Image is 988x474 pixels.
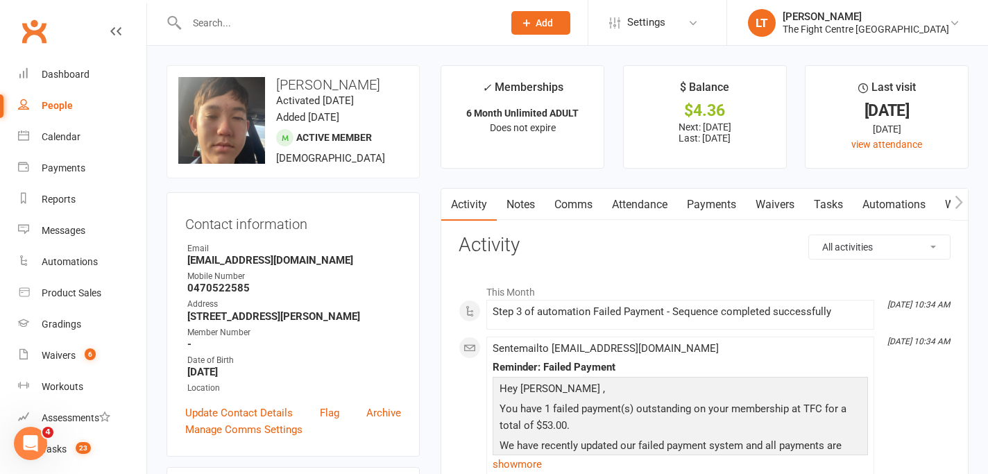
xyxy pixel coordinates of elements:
[482,78,563,104] div: Memberships
[187,326,401,339] div: Member Number
[496,400,864,437] p: You have 1 failed payment(s) outstanding on your membership at TFC for a total of $53.00.
[511,11,570,35] button: Add
[636,121,774,144] p: Next: [DATE] Last: [DATE]
[276,94,354,107] time: Activated [DATE]
[187,242,401,255] div: Email
[42,287,101,298] div: Product Sales
[493,306,868,318] div: Step 3 of automation Failed Payment - Sequence completed successfully
[490,122,556,133] span: Does not expire
[459,235,951,256] h3: Activity
[187,298,401,311] div: Address
[636,103,774,118] div: $4.36
[296,132,372,143] span: Active member
[466,108,579,119] strong: 6 Month Unlimited ADULT
[42,69,90,80] div: Dashboard
[187,282,401,294] strong: 0470522585
[182,13,493,33] input: Search...
[18,434,146,465] a: Tasks 23
[858,78,916,103] div: Last visit
[42,319,81,330] div: Gradings
[42,412,110,423] div: Assessments
[187,354,401,367] div: Date of Birth
[545,189,602,221] a: Comms
[18,215,146,246] a: Messages
[185,211,401,232] h3: Contact information
[18,309,146,340] a: Gradings
[185,405,293,421] a: Update Contact Details
[18,153,146,184] a: Payments
[366,405,401,421] a: Archive
[42,350,76,361] div: Waivers
[746,189,804,221] a: Waivers
[493,342,719,355] span: Sent email to [EMAIL_ADDRESS][DOMAIN_NAME]
[851,139,922,150] a: view attendance
[187,366,401,378] strong: [DATE]
[602,189,677,221] a: Attendance
[18,121,146,153] a: Calendar
[185,421,303,438] a: Manage Comms Settings
[17,14,51,49] a: Clubworx
[783,23,949,35] div: The Fight Centre [GEOGRAPHIC_DATA]
[42,162,85,173] div: Payments
[497,189,545,221] a: Notes
[804,189,853,221] a: Tasks
[76,442,91,454] span: 23
[42,194,76,205] div: Reports
[276,111,339,124] time: Added [DATE]
[783,10,949,23] div: [PERSON_NAME]
[187,338,401,350] strong: -
[42,381,83,392] div: Workouts
[42,427,53,438] span: 4
[853,189,935,221] a: Automations
[536,17,553,28] span: Add
[187,270,401,283] div: Mobile Number
[18,403,146,434] a: Assessments
[441,189,497,221] a: Activity
[680,78,729,103] div: $ Balance
[42,256,98,267] div: Automations
[187,254,401,266] strong: [EMAIL_ADDRESS][DOMAIN_NAME]
[42,131,80,142] div: Calendar
[178,77,265,164] img: image1750197314.png
[18,246,146,278] a: Automations
[187,310,401,323] strong: [STREET_ADDRESS][PERSON_NAME]
[18,340,146,371] a: Waivers 6
[18,371,146,403] a: Workouts
[18,59,146,90] a: Dashboard
[18,90,146,121] a: People
[677,189,746,221] a: Payments
[18,278,146,309] a: Product Sales
[496,380,864,400] p: Hey [PERSON_NAME] ,
[482,81,491,94] i: ✓
[493,455,868,474] a: show more
[42,100,73,111] div: People
[42,443,67,455] div: Tasks
[178,77,408,92] h3: [PERSON_NAME]
[887,300,950,310] i: [DATE] 10:34 AM
[42,225,85,236] div: Messages
[818,103,955,118] div: [DATE]
[627,7,665,38] span: Settings
[818,121,955,137] div: [DATE]
[276,152,385,164] span: [DEMOGRAPHIC_DATA]
[887,337,950,346] i: [DATE] 10:34 AM
[748,9,776,37] div: LT
[187,382,401,395] div: Location
[459,278,951,300] li: This Month
[85,348,96,360] span: 6
[493,362,868,373] div: Reminder: Failed Payment
[320,405,339,421] a: Flag
[18,184,146,215] a: Reports
[14,427,47,460] iframe: Intercom live chat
